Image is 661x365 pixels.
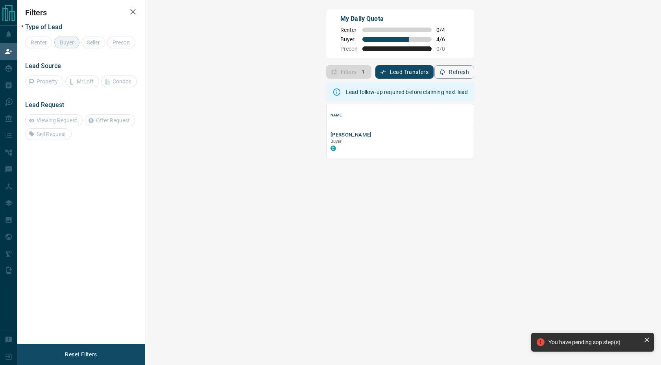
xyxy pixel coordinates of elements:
[436,27,454,33] span: 0 / 4
[25,101,64,109] span: Lead Request
[330,104,342,126] div: Name
[330,146,336,151] div: condos.ca
[25,62,61,70] span: Lead Source
[327,104,518,126] div: Name
[25,8,137,17] h2: Filters
[330,139,342,144] span: Buyer
[434,65,474,79] button: Refresh
[60,348,102,361] button: Reset Filters
[340,27,358,33] span: Renter
[436,36,454,42] span: 4 / 6
[436,46,454,52] span: 0 / 0
[375,65,434,79] button: Lead Transfers
[330,131,372,139] button: [PERSON_NAME]
[340,46,358,52] span: Precon
[25,23,62,31] span: Type of Lead
[548,339,641,345] div: You have pending sop step(s)
[346,85,468,99] div: Lead follow-up required before claiming next lead
[340,36,358,42] span: Buyer
[340,14,454,24] p: My Daily Quota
